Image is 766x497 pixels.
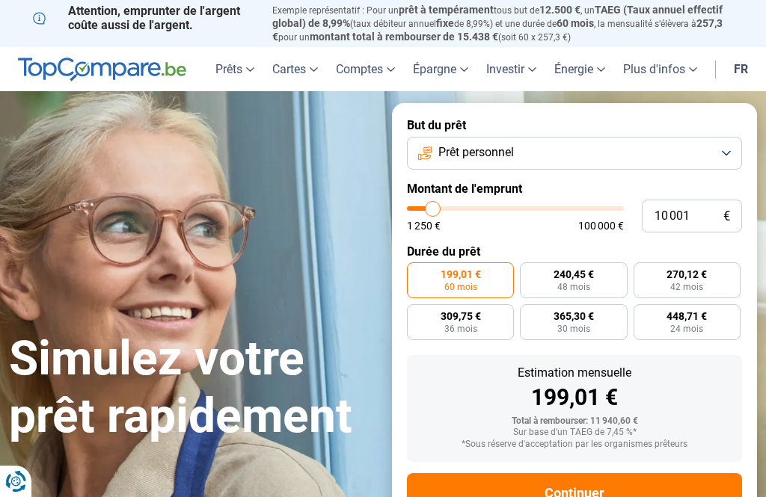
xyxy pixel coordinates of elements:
[667,269,707,280] span: 270,12 €
[670,283,703,291] span: 42 mois
[667,311,707,321] span: 448,71 €
[310,31,498,43] span: montant total à rembourser de 15.438 €
[419,386,730,409] div: 199,01 €
[444,324,477,333] span: 36 mois
[725,47,757,91] a: fr
[444,283,477,291] span: 60 mois
[272,4,733,43] p: Exemple représentatif : Pour un tous but de , un (taux débiteur annuel de 8,99%) et une durée de ...
[407,182,742,196] label: Montant de l'emprunt
[327,47,404,91] a: Comptes
[33,4,254,32] p: Attention, emprunter de l'argent coûte aussi de l'argent.
[419,416,730,427] div: Total à rembourser: 11 940,60 €
[438,144,514,161] span: Prêt personnel
[419,367,730,379] div: Estimation mensuelle
[419,439,730,450] div: *Sous réserve d'acceptation par les organismes prêteurs
[18,58,186,81] img: TopCompare
[441,311,481,321] span: 309,75 €
[557,283,590,291] span: 48 mois
[554,269,594,280] span: 240,45 €
[206,47,263,91] a: Prêts
[614,47,706,91] a: Plus d'infos
[407,244,742,259] label: Durée du prêt
[723,210,730,223] span: €
[407,118,742,132] label: But du prêt
[557,17,594,29] span: 60 mois
[272,17,723,43] span: 257,3 €
[407,220,441,231] span: 1 250 €
[539,4,580,16] span: 12.500 €
[477,47,545,91] a: Investir
[404,47,477,91] a: Épargne
[407,137,742,170] button: Prêt personnel
[9,330,374,445] h1: Simulez votre prêt rapidement
[545,47,614,91] a: Énergie
[670,324,703,333] span: 24 mois
[578,220,624,231] span: 100 000 €
[272,4,723,29] span: TAEG (Taux annuel effectif global) de 8,99%
[399,4,494,16] span: prêt à tempérament
[263,47,327,91] a: Cartes
[554,311,594,321] span: 365,30 €
[436,17,454,29] span: fixe
[419,427,730,438] div: Sur base d'un TAEG de 7,45 %*
[441,269,481,280] span: 199,01 €
[557,324,590,333] span: 30 mois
